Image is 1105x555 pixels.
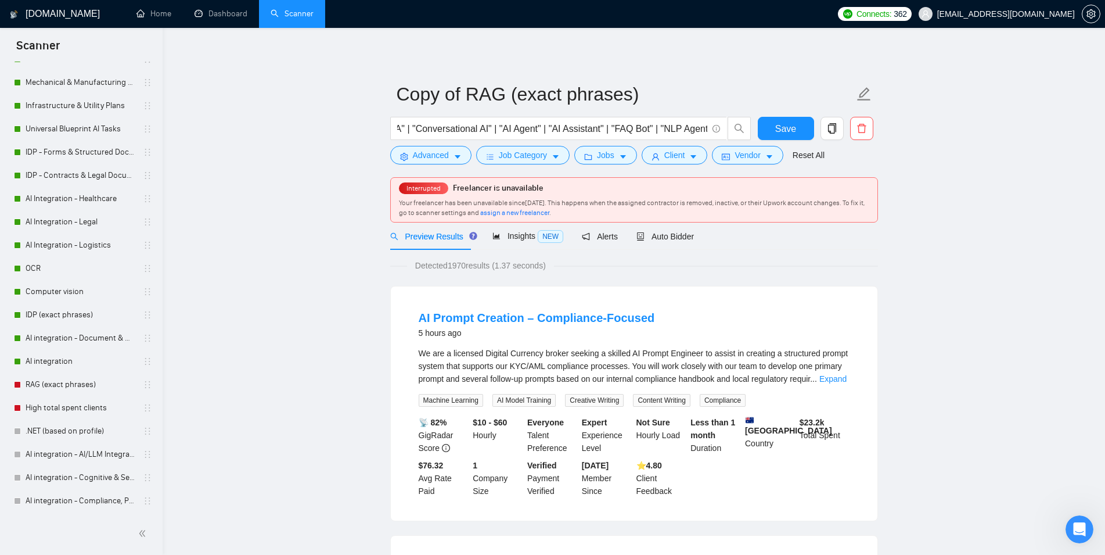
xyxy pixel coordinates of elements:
a: homeHome [136,9,171,19]
a: IDP (exact phrases) [26,303,136,327]
div: We are a licensed Digital Currency broker seeking a skilled AI Prompt Engineer to assist in creat... [419,347,850,385]
span: robot [636,232,645,241]
div: Client Feedback [634,459,689,497]
a: .NET (based on profile) [26,420,136,443]
a: OCR [26,257,136,280]
a: setting [1082,9,1100,19]
span: info-circle [712,125,720,133]
a: AI integration - Cognitive & Semantic Document Intelligence [26,466,136,489]
button: idcardVendorcaret-down [712,146,783,164]
span: delete [851,123,873,134]
span: holder [143,264,152,273]
a: Reset All [793,149,825,162]
button: copy [820,117,844,140]
a: Universal Blueprint AI Tasks [26,117,136,141]
span: area-chart [492,232,501,240]
div: Country [743,416,797,454]
span: Detected 1970 results (1.37 seconds) [407,259,554,272]
button: barsJob Categorycaret-down [476,146,570,164]
span: Your freelancer has been unavailable since [DATE] . This happens when the assigned contractor is ... [399,199,865,217]
span: assign a new freelancer [480,209,549,217]
span: holder [143,287,152,296]
span: Client [664,149,685,162]
a: AI integration - Document & Workflow Automation [26,327,136,350]
span: setting [1082,9,1100,19]
b: Everyone [527,418,564,427]
b: $10 - $60 [473,418,507,427]
span: Compliance [700,394,746,407]
div: Hourly Load [634,416,689,454]
span: Connects: [856,8,891,20]
div: Avg Rate Paid [416,459,471,497]
div: Member Since [580,459,634,497]
b: [GEOGRAPHIC_DATA] [745,416,832,435]
span: holder [143,171,152,180]
span: info-circle [442,444,450,452]
span: holder [143,496,152,506]
span: Auto Bidder [636,232,694,241]
span: NEW [538,230,563,243]
span: caret-down [552,152,560,161]
span: setting [400,152,408,161]
a: AI integration - Compliance, Post-processing & Enrichment [26,489,136,513]
span: holder [143,357,152,366]
span: Jobs [597,149,614,162]
span: notification [582,232,590,241]
button: delete [850,117,873,140]
span: holder [143,380,152,389]
span: user [652,152,660,161]
span: Advanced [413,149,449,162]
span: holder [143,403,152,413]
span: copy [821,123,843,134]
a: Expand [819,374,847,384]
span: Insights [492,231,563,241]
b: 1 [473,461,477,470]
div: Tooltip anchor [468,231,478,241]
span: search [728,123,750,134]
b: $76.32 [419,461,444,470]
div: 5 hours ago [419,326,655,340]
a: searchScanner [271,9,314,19]
input: Search Freelance Jobs... [397,121,707,136]
span: Alerts [582,232,618,241]
a: AI integration [26,350,136,373]
div: GigRadar Score [416,416,471,454]
div: Company Size [470,459,525,497]
a: Mechanical & Manufacturing Blueprints [26,71,136,94]
b: [DATE] [582,461,609,470]
div: Talent Preference [525,416,580,454]
span: holder [143,450,152,459]
span: caret-down [765,152,773,161]
b: Less than 1 month [690,418,735,440]
button: settingAdvancedcaret-down [390,146,471,164]
a: Computer vision [26,280,136,303]
button: setting [1082,5,1100,23]
a: AI integration - AI/LLM Integration & Deployment [26,443,136,466]
span: caret-down [453,152,462,161]
span: Content Writing [633,394,690,407]
b: 📡 82% [419,418,447,427]
span: Freelancer is unavailable [453,183,543,193]
span: caret-down [689,152,697,161]
button: search [728,117,751,140]
span: holder [143,148,152,157]
span: holder [143,427,152,436]
button: Save [758,117,814,140]
b: Not Sure [636,418,670,427]
div: Hourly [470,416,525,454]
button: userClientcaret-down [642,146,708,164]
b: Expert [582,418,607,427]
b: $ 23.2k [800,418,825,427]
span: caret-down [619,152,627,161]
a: AI Integration - Legal [26,210,136,234]
a: AI Integration - Healthcare [26,187,136,210]
span: folder [584,152,592,161]
span: double-left [138,528,150,539]
a: RAG (exact phrases) [26,373,136,396]
a: AI Prompt Creation – Compliance-Focused [419,311,655,324]
span: holder [143,78,152,87]
img: 🇦🇺 [746,416,754,424]
span: AI Model Training [492,394,556,407]
span: Save [775,121,796,136]
a: High total spent clients [26,396,136,420]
